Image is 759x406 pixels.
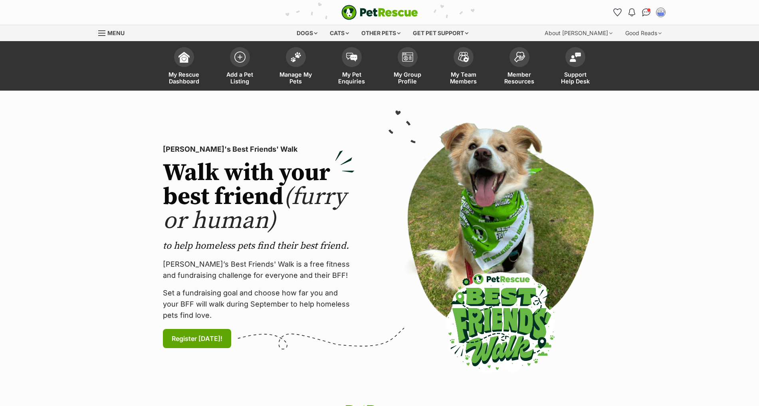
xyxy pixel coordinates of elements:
span: Member Resources [501,71,537,85]
img: member-resources-icon-8e73f808a243e03378d46382f2149f9095a855e16c252ad45f914b54edf8863c.svg [514,51,525,62]
span: Menu [107,30,125,36]
span: My Group Profile [390,71,426,85]
div: Dogs [291,25,323,41]
a: My Team Members [436,43,491,91]
a: My Rescue Dashboard [156,43,212,91]
h2: Walk with your best friend [163,161,355,233]
a: Add a Pet Listing [212,43,268,91]
span: My Pet Enquiries [334,71,370,85]
p: [PERSON_NAME]’s Best Friends' Walk is a free fitness and fundraising challenge for everyone and t... [163,259,355,281]
span: Register [DATE]! [172,334,222,343]
span: (furry or human) [163,182,346,236]
img: notifications-46538b983faf8c2785f20acdc204bb7945ddae34d4c08c2a6579f10ce5e182be.svg [628,8,635,16]
a: Conversations [640,6,653,19]
p: Set a fundraising goal and choose how far you and your BFF will walk during September to help hom... [163,287,355,321]
p: [PERSON_NAME]'s Best Friends' Walk [163,144,355,155]
img: dashboard-icon-eb2f2d2d3e046f16d808141f083e7271f6b2e854fb5c12c21221c1fb7104beca.svg [178,51,190,63]
div: Good Reads [620,25,667,41]
a: My Pet Enquiries [324,43,380,91]
ul: Account quick links [611,6,667,19]
a: Member Resources [491,43,547,91]
button: My account [654,6,667,19]
img: help-desk-icon-fdf02630f3aa405de69fd3d07c3f3aa587a6932b1a1747fa1d2bba05be0121f9.svg [570,52,581,62]
p: to help homeless pets find their best friend. [163,240,355,252]
div: Cats [324,25,355,41]
div: About [PERSON_NAME] [539,25,618,41]
img: logo-e224e6f780fb5917bec1dbf3a21bbac754714ae5b6737aabdf751b685950b380.svg [341,5,418,20]
span: Add a Pet Listing [222,71,258,85]
img: B.Dunn profile pic [657,8,665,16]
div: Other pets [356,25,406,41]
button: Notifications [626,6,638,19]
a: Favourites [611,6,624,19]
a: Manage My Pets [268,43,324,91]
img: add-pet-listing-icon-0afa8454b4691262ce3f59096e99ab1cd57d4a30225e0717b998d2c9b9846f56.svg [234,51,246,63]
img: team-members-icon-5396bd8760b3fe7c0b43da4ab00e1e3bb1a5d9ba89233759b79545d2d3fc5d0d.svg [458,52,469,62]
img: group-profile-icon-3fa3cf56718a62981997c0bc7e787c4b2cf8bcc04b72c1350f741eb67cf2f40e.svg [402,52,413,62]
img: manage-my-pets-icon-02211641906a0b7f246fdf0571729dbe1e7629f14944591b6c1af311fb30b64b.svg [290,52,301,62]
img: pet-enquiries-icon-7e3ad2cf08bfb03b45e93fb7055b45f3efa6380592205ae92323e6603595dc1f.svg [346,53,357,61]
a: PetRescue [341,5,418,20]
a: Menu [98,25,130,40]
span: Manage My Pets [278,71,314,85]
span: Support Help Desk [557,71,593,85]
a: My Group Profile [380,43,436,91]
a: Register [DATE]! [163,329,231,348]
span: My Rescue Dashboard [166,71,202,85]
div: Get pet support [407,25,474,41]
a: Support Help Desk [547,43,603,91]
span: My Team Members [446,71,482,85]
img: chat-41dd97257d64d25036548639549fe6c8038ab92f7586957e7f3b1b290dea8141.svg [642,8,650,16]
